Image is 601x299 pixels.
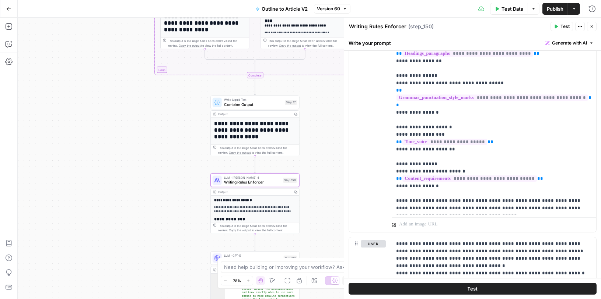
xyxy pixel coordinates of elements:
button: Test [551,22,573,31]
span: Test [468,285,478,292]
div: 3 [211,280,225,284]
button: Generate with AI [542,38,597,48]
div: Write your prompt [344,35,601,50]
textarea: Writing Rules Enforcer [349,23,406,30]
span: Copy the output [229,151,251,154]
div: This output is too large & has been abbreviated for review. to view the full content. [218,224,297,233]
div: Output [218,112,290,116]
div: Step 17 [285,100,297,105]
g: Edge from step_17 to step_150 [254,156,256,173]
button: Publish [542,3,568,15]
span: Publish [547,5,563,13]
div: Output [218,190,290,194]
button: Outline to Article V2 [251,3,312,15]
span: Write Liquid Text [224,97,283,102]
div: This output is too large & has been abbreviated for review. to view the full content. [218,146,297,155]
span: Writing Rules Enforcer [224,179,281,185]
div: Step 151 [284,256,297,261]
div: Complete [210,72,299,78]
div: This output is too large & has been abbreviated for review. to view the full content. [269,39,347,48]
span: Copy the output [179,44,200,47]
button: Test Data [490,3,528,15]
button: Test [349,283,597,295]
span: Version 60 [317,6,340,12]
span: LLM · GPT-5 [224,253,282,258]
span: Extract Broken rules [224,257,282,263]
button: user [361,240,386,248]
span: Combine Output [224,102,283,107]
span: ( step_150 ) [408,23,434,30]
span: Copy the output [279,44,301,47]
div: 2 [211,277,225,280]
g: Edge from step_150 to step_151 [254,234,256,251]
span: Generate with AI [552,40,587,46]
span: Test [560,23,570,30]
button: Version 60 [314,4,350,14]
span: Test Data [502,5,523,13]
span: Copy the output [229,229,251,232]
g: Edge from step_148 to step_6-conditional-end [205,49,255,63]
div: This output is too large & has been abbreviated for review. to view the full content. [168,39,247,48]
g: Edge from step_5-iteration-end to step_17 [254,78,256,95]
span: 78% [233,278,241,284]
div: Step 150 [283,178,297,183]
span: Outline to Article V2 [262,5,308,13]
span: LLM · [PERSON_NAME] 4 [224,175,281,180]
div: 1 [211,274,225,277]
div: Complete [247,72,263,78]
g: Edge from step_149 to step_6-conditional-end [255,49,305,63]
